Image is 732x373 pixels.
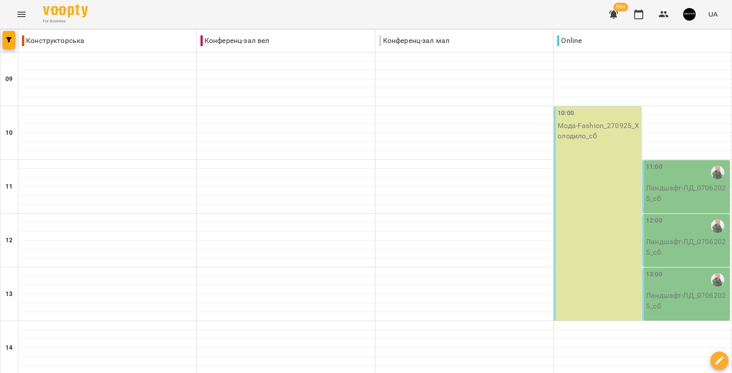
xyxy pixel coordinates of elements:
p: Ландшафт - ЛД_07062025_сб [646,290,728,311]
span: For Business [43,18,88,24]
img: Гощицький Сергій [711,273,724,287]
h6: 13 [5,289,13,299]
p: Мода - Fashion_270925_Холодило_сб [558,120,640,141]
p: Ландшафт - ЛД_07062025_сб [646,236,728,257]
img: Voopty Logo [43,4,88,17]
label: 13:00 [646,270,662,279]
h6: 09 [5,74,13,84]
h6: 11 [5,182,13,192]
img: Гощицький Сергій [711,166,724,179]
label: 12:00 [646,216,662,226]
button: Menu [11,4,32,25]
label: 11:00 [646,162,662,172]
p: Конструкторська [22,35,84,46]
span: UA [708,9,718,19]
span: 99+ [614,3,628,12]
p: Конференц-зал мал [379,35,450,46]
h6: 12 [5,236,13,245]
h6: 14 [5,343,13,353]
p: Конференц-зал вел [200,35,270,46]
img: c23ded83cd5f3a465fb1844f00e21456.png [683,8,696,21]
img: Гощицький Сергій [711,219,724,233]
p: Online [557,35,582,46]
p: Ландшафт - ЛД_07062025_сб [646,183,728,204]
h6: 10 [5,128,13,138]
label: 10:00 [558,108,574,118]
button: UA [705,6,721,22]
